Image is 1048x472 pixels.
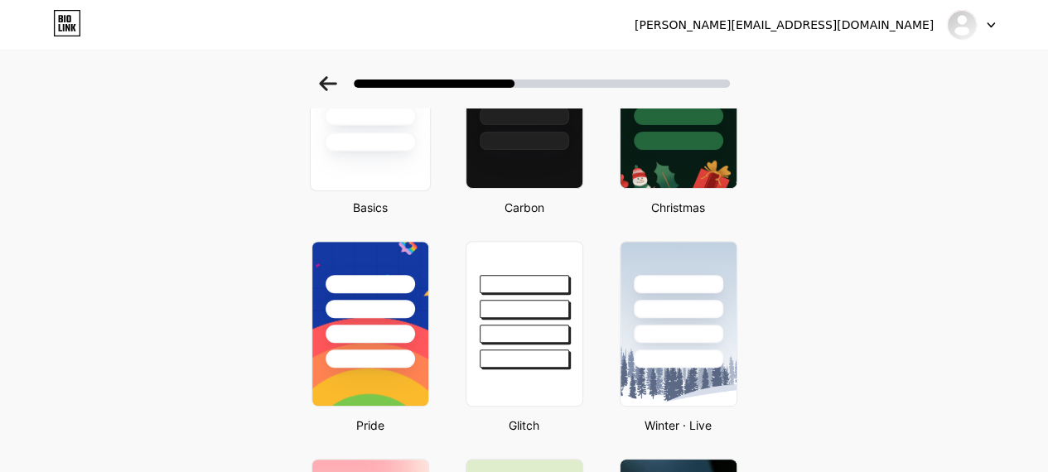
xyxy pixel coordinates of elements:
[307,417,434,434] div: Pride
[946,9,978,41] img: alembaitsm
[635,17,934,34] div: [PERSON_NAME][EMAIL_ADDRESS][DOMAIN_NAME]
[615,199,742,216] div: Christmas
[461,417,588,434] div: Glitch
[307,199,434,216] div: Basics
[615,417,742,434] div: Winter · Live
[461,199,588,216] div: Carbon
